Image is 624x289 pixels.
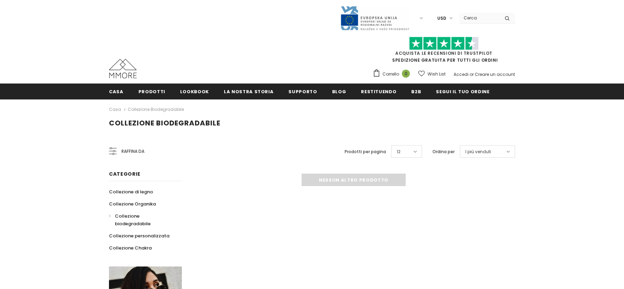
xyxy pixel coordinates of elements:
a: Collezione Chakra [109,242,152,254]
span: USD [437,15,446,22]
span: Raffina da [121,148,144,155]
img: Javni Razpis [340,6,410,31]
span: or [470,71,474,77]
span: Blog [332,88,346,95]
span: B2B [411,88,421,95]
span: Casa [109,88,124,95]
span: Collezione Organika [109,201,156,207]
span: Prodotti [138,88,165,95]
a: Collezione di legno [109,186,153,198]
a: Prodotti [138,84,165,99]
a: Collezione biodegradabile [109,210,174,230]
span: I più venduti [465,148,491,155]
span: Lookbook [180,88,209,95]
span: Collezione biodegradabile [109,118,220,128]
label: Ordina per [432,148,455,155]
span: SPEDIZIONE GRATUITA PER TUTTI GLI ORDINI [373,40,515,63]
a: Casa [109,105,121,114]
span: Wish List [428,71,446,78]
a: Collezione biodegradabile [128,106,184,112]
a: Javni Razpis [340,15,410,21]
span: Collezione personalizzata [109,233,169,239]
img: Fidati di Pilot Stars [409,37,479,50]
a: La nostra storia [224,84,273,99]
span: Restituendo [361,88,396,95]
span: 0 [402,70,410,78]
a: Wish List [418,68,446,80]
a: Acquista le recensioni di TrustPilot [395,50,492,56]
a: Restituendo [361,84,396,99]
a: Accedi [454,71,469,77]
span: Categorie [109,170,140,177]
a: B2B [411,84,421,99]
input: Search Site [459,13,499,23]
span: Segui il tuo ordine [436,88,489,95]
a: Lookbook [180,84,209,99]
a: Blog [332,84,346,99]
a: supporto [288,84,317,99]
span: Collezione di legno [109,189,153,195]
span: 12 [397,148,400,155]
span: Collezione biodegradabile [115,213,151,227]
a: Casa [109,84,124,99]
span: supporto [288,88,317,95]
a: Creare un account [475,71,515,77]
span: Carrello [382,71,399,78]
a: Segui il tuo ordine [436,84,489,99]
a: Carrello 0 [373,69,413,79]
span: La nostra storia [224,88,273,95]
span: Collezione Chakra [109,245,152,251]
a: Collezione Organika [109,198,156,210]
a: Collezione personalizzata [109,230,169,242]
img: Casi MMORE [109,59,137,78]
label: Prodotti per pagina [345,148,386,155]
